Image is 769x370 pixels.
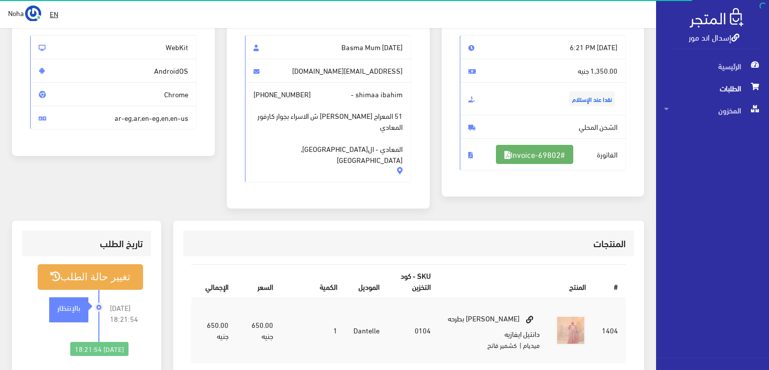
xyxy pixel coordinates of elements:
[569,91,615,106] span: نقدا عند الإستلام
[8,7,24,19] span: Noha
[460,138,626,170] span: الفاتورة
[25,6,41,22] img: ...
[689,30,739,44] a: إسدال اند مور
[523,339,540,351] small: ميديام
[191,298,236,363] td: 650.00 جنيه
[487,339,522,351] small: | كشمير فاتح
[690,8,743,28] img: .
[388,298,439,363] td: 0104
[253,89,311,100] span: [PHONE_NUMBER]
[30,239,143,248] h3: تاريخ الطلب
[191,239,626,248] h3: المنتجات
[70,342,129,356] div: [DATE] 18:21:54
[38,264,143,290] button: تغيير حالة الطلب
[664,77,761,99] span: الطلبات
[8,5,41,21] a: ... Noha
[656,77,769,99] a: الطلبات
[236,265,281,298] th: السعر
[656,55,769,77] a: الرئيسية
[245,82,412,182] span: shimaa ibahim -
[30,35,197,59] span: WebKit
[496,145,573,164] a: #Invoice-69802
[245,35,412,59] span: Basma Mum [DATE]
[281,265,345,298] th: الكمية
[46,5,62,23] a: EN
[50,8,58,20] u: EN
[388,265,439,298] th: SKU - كود التخزين
[245,59,412,83] span: [EMAIL_ADDRESS][DOMAIN_NAME]
[664,99,761,121] span: المخزون
[594,298,626,363] td: 1404
[460,35,626,59] span: [DATE] 6:21 PM
[30,59,197,83] span: AndroidOS
[594,265,626,298] th: #
[439,298,548,363] td: [PERSON_NAME] بطرحه دانتيل ايفازيه
[460,115,626,139] span: الشحن المحلي
[57,302,80,313] strong: بالإنتظار
[345,298,388,363] td: Dantelle
[460,59,626,83] span: 1,350.00 جنيه
[236,298,281,363] td: 650.00 جنيه
[30,106,197,130] span: ar-eg,ar,en-eg,en,en-us
[439,265,594,298] th: المنتج
[253,100,403,165] span: 51 المعراج [PERSON_NAME] ش الاسراء بجوار كارفور المعادي المعادي - ال[GEOGRAPHIC_DATA], [GEOGRAPHI...
[110,302,143,324] span: [DATE] 18:21:54
[281,298,345,363] td: 1
[191,265,236,298] th: اﻹجمالي
[345,265,388,298] th: الموديل
[30,82,197,106] span: Chrome
[664,55,761,77] span: الرئيسية
[656,99,769,121] a: المخزون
